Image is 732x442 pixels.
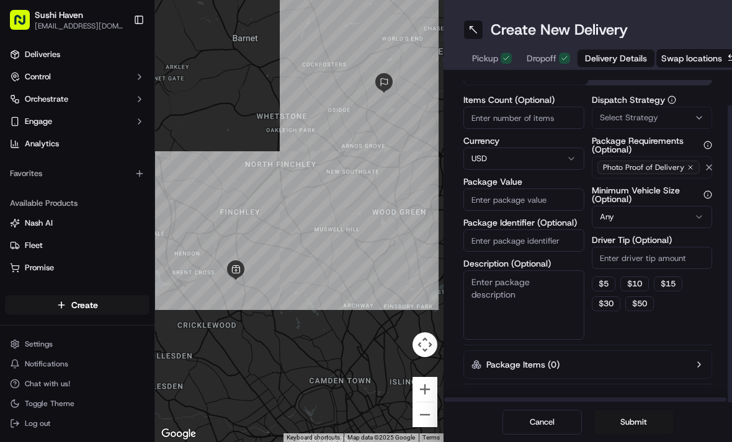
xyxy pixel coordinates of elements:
label: Description (Optional) [463,259,584,268]
button: Package Items (0) [463,350,712,379]
button: Cancel [502,410,582,435]
a: Promise [10,262,145,273]
span: API Documentation [117,180,199,192]
div: 📗 [12,181,22,191]
span: Knowledge Base [25,180,95,192]
button: Control [5,67,150,87]
label: Package Items ( 0 ) [486,358,560,371]
span: Log out [25,418,50,428]
button: Sushi Haven[EMAIL_ADDRESS][DOMAIN_NAME] [5,5,128,35]
a: Analytics [5,134,150,154]
button: Engage [5,112,150,131]
button: [EMAIL_ADDRESS][DOMAIN_NAME] [35,21,123,31]
button: $15 [654,276,682,291]
label: Package Requirements (Optional) [592,136,713,154]
label: Driver Tip (Optional) [592,236,713,244]
input: Enter number of items [463,107,584,129]
p: Welcome 👋 [12,50,226,69]
input: Enter package value [463,188,584,211]
a: 💻API Documentation [100,175,204,197]
button: Zoom out [413,402,437,427]
button: Orchestrate [5,89,150,109]
input: Enter package identifier [463,229,584,252]
a: Fleet [10,240,145,251]
span: Map data ©2025 Google [347,434,415,441]
button: $50 [625,296,654,311]
button: Nash AI [5,213,150,233]
span: Deliveries [25,49,60,60]
div: Favorites [5,164,150,183]
button: Settings [5,335,150,353]
a: Nash AI [10,218,145,229]
a: Deliveries [5,45,150,64]
a: 📗Knowledge Base [7,175,100,197]
button: Select Strategy [592,107,713,129]
button: Create [5,295,150,315]
span: Create [71,299,98,311]
span: Notifications [25,359,68,369]
img: Google [158,426,199,442]
span: Nash AI [25,218,53,229]
button: Zoom in [413,377,437,402]
img: 1736555255976-a54dd68f-1ca7-489b-9aae-adbdc363a1c4 [12,118,35,141]
span: Settings [25,339,53,349]
a: Open this area in Google Maps (opens a new window) [158,426,199,442]
span: Orchestrate [25,94,68,105]
button: $10 [620,276,649,291]
h1: Create New Delivery [491,20,628,40]
button: Keyboard shortcuts [287,433,340,442]
button: Promise [5,258,150,278]
button: Dispatch Strategy [667,95,676,104]
button: Sushi Haven [35,9,83,21]
span: Toggle Theme [25,399,74,409]
div: We're available if you need us! [42,131,157,141]
span: Select Strategy [600,112,658,123]
button: $30 [592,296,620,311]
a: Terms (opens in new tab) [422,434,440,441]
button: $5 [592,276,615,291]
button: Log out [5,415,150,432]
label: Dispatch Strategy [592,95,713,104]
span: Promise [25,262,54,273]
input: Enter driver tip amount [592,247,713,269]
input: Got a question? Start typing here... [32,80,223,93]
button: Package Requirements (Optional) [703,141,712,149]
span: Delivery Details [585,52,647,64]
div: Start new chat [42,118,203,131]
button: Photo Proof of Delivery [592,156,713,179]
span: Dropoff [527,52,556,64]
button: Map camera controls [413,332,437,357]
label: Package Identifier (Optional) [463,218,584,227]
label: Package Value [463,177,584,186]
button: Product Catalog [5,280,150,300]
span: Control [25,71,51,82]
button: Notifications [5,355,150,373]
span: Fleet [25,240,43,251]
label: Currency [463,136,584,145]
span: Analytics [25,138,59,149]
span: Photo Proof of Delivery [603,162,684,172]
span: Engage [25,116,52,127]
span: Product Catalog [25,285,84,296]
a: Product Catalog [10,285,145,296]
span: Swap locations [661,52,722,64]
label: Items Count (Optional) [463,95,584,104]
span: Pickup [472,52,498,64]
button: Start new chat [211,122,226,137]
div: 💻 [105,181,115,191]
label: Minimum Vehicle Size (Optional) [592,186,713,203]
img: Nash [12,12,37,37]
button: Chat with us! [5,375,150,392]
a: Powered byPylon [87,210,150,219]
button: Minimum Vehicle Size (Optional) [703,190,712,199]
button: Submit [594,410,674,435]
button: Toggle Theme [5,395,150,412]
button: Fleet [5,236,150,255]
div: Available Products [5,193,150,213]
span: Chat with us! [25,379,70,389]
span: Pylon [123,210,150,219]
